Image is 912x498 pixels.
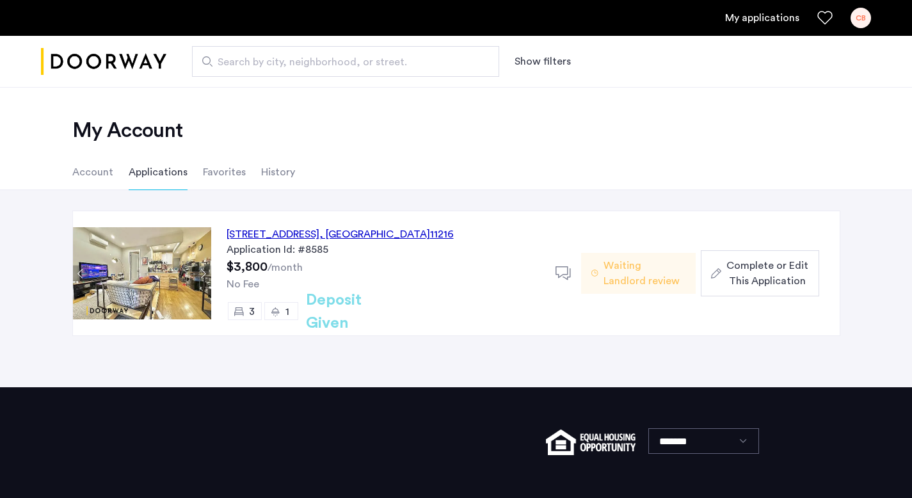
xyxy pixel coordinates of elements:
[604,258,685,289] span: Waiting Landlord review
[725,10,799,26] a: My application
[73,227,211,319] img: Apartment photo
[546,430,635,455] img: equal-housing.png
[227,242,540,257] div: Application Id: #8585
[129,154,188,190] li: Applications
[268,262,303,273] sub: /month
[726,258,808,289] span: Complete or Edit This Application
[73,266,89,282] button: Previous apartment
[249,307,255,317] span: 3
[851,8,871,28] div: CB
[817,10,833,26] a: Favorites
[515,54,571,69] button: Show or hide filters
[306,289,408,335] h2: Deposit Given
[701,250,819,296] button: button
[648,428,759,454] select: Language select
[227,227,454,242] div: [STREET_ADDRESS] 11216
[41,38,166,86] img: logo
[261,154,295,190] li: History
[227,261,268,273] span: $3,800
[72,154,113,190] li: Account
[285,307,289,317] span: 1
[192,46,499,77] input: Apartment Search
[319,229,430,239] span: , [GEOGRAPHIC_DATA]
[203,154,246,190] li: Favorites
[41,38,166,86] a: Cazamio logo
[195,266,211,282] button: Next apartment
[218,54,463,70] span: Search by city, neighborhood, or street.
[72,118,840,143] h2: My Account
[858,447,899,485] iframe: chat widget
[227,279,259,289] span: No Fee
